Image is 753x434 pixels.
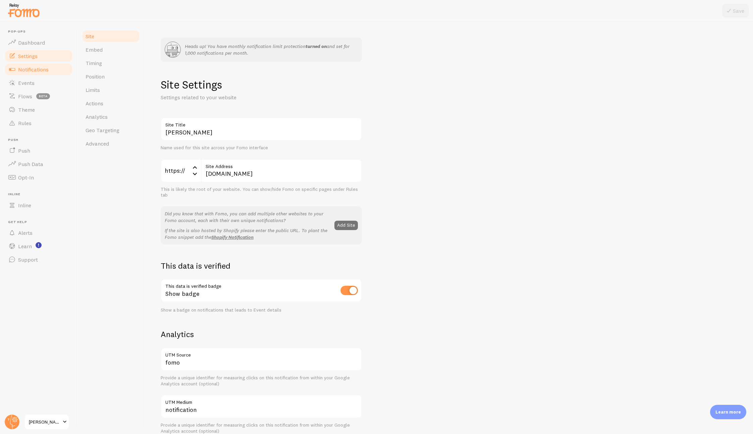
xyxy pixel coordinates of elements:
span: Get Help [8,220,73,224]
a: Learn [4,239,73,253]
span: Pop-ups [8,30,73,34]
span: Events [18,79,35,86]
label: UTM Medium [161,395,362,406]
p: If the site is also hosted by Shopify please enter the public URL. To plant the Fomo snippet add the [165,227,330,240]
p: Did you know that with Fomo, you can add multiple other websites to your Fomo account, each with ... [165,210,330,224]
a: Position [82,70,140,83]
a: Settings [4,49,73,63]
span: Actions [86,100,103,107]
span: [PERSON_NAME] [29,418,61,426]
div: Learn more [710,405,746,419]
span: Push [18,147,30,154]
strong: turned on [306,43,327,49]
a: Geo Targeting [82,123,140,137]
a: Limits [82,83,140,97]
span: Inline [8,192,73,197]
a: Timing [82,56,140,70]
div: https:// [161,159,201,182]
label: UTM Source [161,347,362,359]
h2: Analytics [161,329,362,339]
span: Push Data [18,161,43,167]
span: Site [86,33,94,40]
a: Alerts [4,226,73,239]
label: Site Title [161,117,362,129]
a: Flows beta [4,90,73,103]
p: Heads up! You have monthly notification limit protection and set for 1,000 notifications per month. [185,43,358,56]
a: Theme [4,103,73,116]
h2: This data is verified [161,261,362,271]
a: Events [4,76,73,90]
span: Advanced [86,140,109,147]
div: Show a badge on notifications that leads to Event details [161,307,362,313]
a: Actions [82,97,140,110]
svg: <p>Watch New Feature Tutorials!</p> [36,242,42,248]
div: This is likely the root of your website. You can show/hide Fomo on specific pages under Rules tab [161,186,362,198]
span: Limits [86,87,100,93]
a: Inline [4,199,73,212]
span: Analytics [86,113,108,120]
span: beta [36,93,50,99]
span: Opt-In [18,174,34,181]
a: Rules [4,116,73,130]
span: Alerts [18,229,33,236]
span: Position [86,73,105,80]
span: Learn [18,243,32,250]
a: Site [82,30,140,43]
a: Push Data [4,157,73,171]
p: Learn more [715,409,741,415]
span: Theme [18,106,35,113]
a: Dashboard [4,36,73,49]
span: Timing [86,60,102,66]
h1: Site Settings [161,78,362,92]
div: Show badge [161,279,362,303]
a: Advanced [82,137,140,150]
a: Notifications [4,63,73,76]
span: Inline [18,202,31,209]
button: Add Site [334,221,358,230]
a: Push [4,144,73,157]
label: Site Address [201,159,362,170]
a: Support [4,253,73,266]
span: Support [18,256,38,263]
div: Name used for this site across your Fomo interface [161,145,362,151]
span: Settings [18,53,38,59]
div: Provide a unique identifier for measuring clicks on this notification from within your Google Ana... [161,422,362,434]
span: Geo Targeting [86,127,119,133]
span: Embed [86,46,103,53]
img: fomo-relay-logo-orange.svg [7,2,41,19]
span: Flows [18,93,32,100]
a: Opt-In [4,171,73,184]
p: Settings related to your website [161,94,322,101]
a: Embed [82,43,140,56]
span: Notifications [18,66,49,73]
a: [PERSON_NAME] [24,414,69,430]
span: Push [8,138,73,142]
input: myhonestcompany.com [201,159,362,182]
a: Shopify Notification [211,234,254,240]
a: Analytics [82,110,140,123]
span: Dashboard [18,39,45,46]
span: Rules [18,120,32,126]
div: Provide a unique identifier for measuring clicks on this notification from within your Google Ana... [161,375,362,387]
